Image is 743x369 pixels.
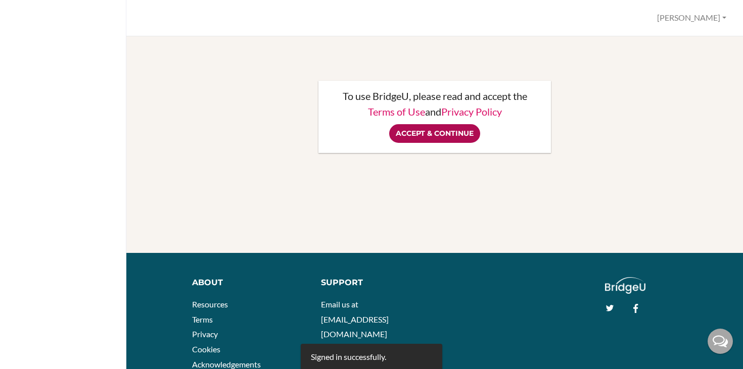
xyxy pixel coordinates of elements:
div: Support [321,277,427,289]
a: Terms of Use [368,106,425,118]
input: Accept & Continue [389,124,480,143]
a: Email us at [EMAIL_ADDRESS][DOMAIN_NAME] [321,299,389,339]
p: To use BridgeU, please read and accept the [329,91,541,101]
a: Privacy [192,329,218,339]
img: logo_white@2x-f4f0deed5e89b7ecb1c2cc34c3e3d731f90f0f143d5ea2071677605dd97b5244.png [605,277,646,294]
div: Signed in successfully. [311,351,386,363]
div: About [192,277,306,289]
button: [PERSON_NAME] [653,9,731,27]
a: Terms [192,314,213,324]
span: Help [23,7,44,16]
a: Privacy Policy [441,106,502,118]
a: Resources [192,299,228,309]
p: and [329,107,541,117]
